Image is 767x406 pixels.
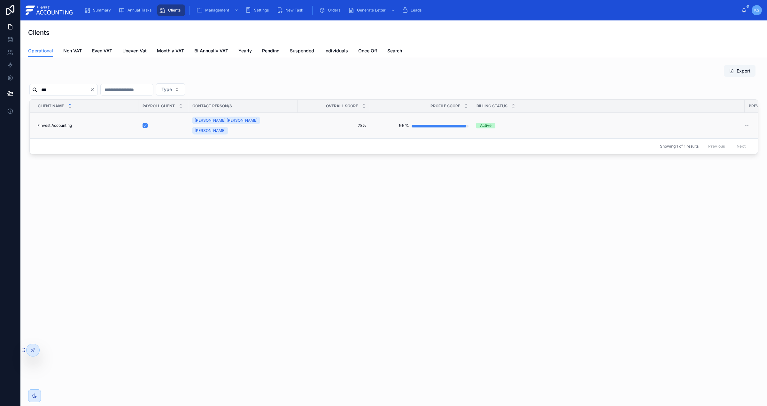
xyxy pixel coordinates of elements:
[194,45,228,58] a: Bi Annually VAT
[324,45,348,58] a: Individuals
[92,48,112,54] span: Even VAT
[92,45,112,58] a: Even VAT
[328,8,340,13] span: Orders
[156,83,185,96] button: Select Button
[357,8,386,13] span: Generate Letter
[238,48,252,54] span: Yearly
[122,45,147,58] a: Uneven Vat
[205,8,229,13] span: Management
[90,87,97,92] button: Clear
[93,8,111,13] span: Summary
[37,123,135,128] a: Finvest Accounting
[157,4,185,16] a: Clients
[358,48,377,54] span: Once Off
[195,118,258,123] span: [PERSON_NAME] [PERSON_NAME]
[192,115,294,136] a: [PERSON_NAME] [PERSON_NAME][PERSON_NAME]
[324,48,348,54] span: Individuals
[195,128,226,133] span: [PERSON_NAME]
[476,123,741,128] a: Active
[192,117,260,124] a: [PERSON_NAME] [PERSON_NAME]
[430,103,460,109] span: Profile Score
[400,4,426,16] a: Leads
[374,119,469,132] a: 96%
[275,4,308,16] a: New Task
[128,8,151,13] span: Annual Tasks
[194,4,242,16] a: Management
[254,8,269,13] span: Settings
[161,86,172,93] span: Type
[262,45,280,58] a: Pending
[724,65,755,77] button: Export
[28,45,53,57] a: Operational
[326,103,358,109] span: Overall Score
[301,123,366,128] a: 78%
[28,48,53,54] span: Operational
[480,123,492,128] div: Active
[194,48,228,54] span: Bi Annually VAT
[26,5,74,15] img: App logo
[476,103,507,109] span: Billing Status
[122,48,147,54] span: Uneven Vat
[38,103,64,109] span: Client Name
[143,103,175,109] span: Payroll Client
[117,4,156,16] a: Annual Tasks
[238,45,252,58] a: Yearly
[387,48,402,54] span: Search
[157,48,184,54] span: Monthly VAT
[346,4,399,16] a: Generate Letter
[82,4,115,16] a: Summary
[290,48,314,54] span: Suspended
[754,8,759,13] span: KS
[63,48,82,54] span: Non VAT
[411,8,422,13] span: Leads
[660,144,699,149] span: Showing 1 of 1 results
[358,45,377,58] a: Once Off
[79,3,741,17] div: scrollable content
[262,48,280,54] span: Pending
[317,4,345,16] a: Orders
[399,119,409,132] div: 96%
[290,45,314,58] a: Suspended
[168,8,181,13] span: Clients
[63,45,82,58] a: Non VAT
[243,4,273,16] a: Settings
[157,45,184,58] a: Monthly VAT
[745,123,749,128] span: --
[192,127,228,134] a: [PERSON_NAME]
[192,103,232,109] span: Contact Person/s
[28,28,50,37] h1: Clients
[285,8,303,13] span: New Task
[387,45,402,58] a: Search
[37,123,72,128] span: Finvest Accounting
